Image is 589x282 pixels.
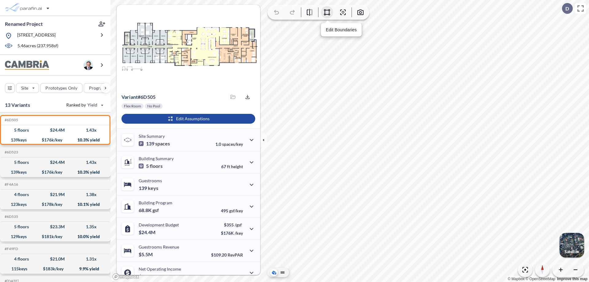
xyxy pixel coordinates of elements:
img: BrandImage [5,60,49,70]
a: OpenStreetMap [525,277,555,281]
button: Prototypes Only [40,83,83,93]
button: Ranked by Yield [61,100,107,110]
h5: Click to copy the code [3,214,18,219]
button: Site Plan [279,269,286,276]
p: Net Operating Income [139,266,181,272]
span: Variant [121,94,138,100]
a: Improve this map [557,277,587,281]
p: [STREET_ADDRESS] [17,32,56,40]
p: 1.0 [215,141,243,147]
p: 5 [139,163,163,169]
p: Flex Room [124,104,141,109]
p: 5.46 acres ( 237,958 sf) [17,43,58,49]
p: Building Summary [139,156,174,161]
p: Edit Assumptions [176,116,210,122]
span: spaces/key [222,141,243,147]
p: # 6d505 [121,94,156,100]
span: /gsf [235,222,242,227]
p: Edit Boundaries [326,27,357,33]
p: 495 [221,208,243,213]
p: 13 Variants [5,101,30,109]
p: Program [89,85,106,91]
button: Site [16,83,39,93]
span: spaces [155,141,170,147]
p: $109.20 [211,252,243,257]
span: ft [227,164,230,169]
p: $176K [221,230,243,236]
button: Program [84,83,117,93]
img: Switcher Image [560,233,584,257]
p: Guestrooms Revenue [139,244,179,249]
p: 139 [139,185,158,191]
p: No Pool [147,104,160,109]
span: height [231,164,243,169]
h5: Click to copy the code [3,182,18,187]
p: $2.5M [139,273,154,280]
p: $355 [221,222,243,227]
span: gsf/key [229,208,243,213]
p: Site [21,85,28,91]
span: gsf [152,207,159,213]
span: keys [148,185,158,191]
p: D [565,6,569,11]
h5: Click to copy the code [3,247,18,251]
p: 68.8K [139,207,159,213]
span: margin [229,274,243,280]
span: RevPAR [228,252,243,257]
button: Edit Assumptions [121,114,255,124]
a: Mapbox [508,277,525,281]
h5: Click to copy the code [3,150,18,154]
a: Mapbox homepage [112,273,139,280]
p: 67 [221,164,243,169]
button: Switcher ImageSatellite [560,233,584,257]
span: Yield [87,102,98,108]
p: Satellite [564,249,579,254]
p: Development Budget [139,222,179,227]
p: $5.5M [139,251,154,257]
p: 45.0% [217,274,243,280]
p: Renamed Project [5,21,43,27]
p: 139 [139,141,170,147]
p: Guestrooms [139,178,162,183]
p: Prototypes Only [45,85,77,91]
p: Site Summary [139,133,165,139]
span: floors [150,163,163,169]
button: Aerial View [270,269,278,276]
h5: Click to copy the code [3,118,18,122]
p: Building Program [139,200,172,205]
p: $24.4M [139,229,156,235]
img: user logo [83,60,93,70]
span: /key [235,230,243,236]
